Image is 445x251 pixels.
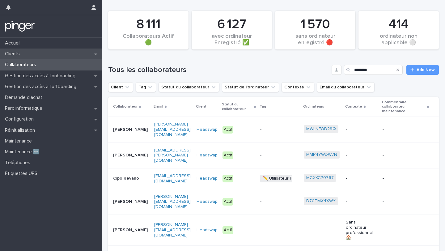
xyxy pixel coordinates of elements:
[154,174,191,183] a: [EMAIL_ADDRESS][DOMAIN_NAME]
[2,62,41,68] p: Collaborateurs
[197,228,218,233] a: Headswap
[303,103,324,110] p: Ordinateurs
[222,198,233,206] div: Actif
[108,117,439,143] tr: [PERSON_NAME][PERSON_NAME][EMAIL_ADDRESS][DOMAIN_NAME]Headswap Actif-MWLNFQD29Q --
[119,33,178,46] div: Collaborateurs Actif 🟢
[154,223,191,237] a: [PERSON_NAME][EMAIL_ADDRESS][DOMAIN_NAME]
[222,101,252,113] p: Statut du collaborateur
[317,82,375,92] button: Email du collaborateur
[136,82,156,92] button: Tag
[197,153,218,158] a: Headswap
[346,176,378,181] p: -
[113,199,149,204] p: [PERSON_NAME]
[306,175,334,181] a: MCXKC70767
[383,228,429,233] p: -
[108,82,133,92] button: Client
[2,127,40,133] p: Réinitialisation
[260,153,299,158] p: -
[260,228,299,233] p: -
[346,220,378,240] p: Sans ordinateur professionnel 🏠
[222,226,233,234] div: Actif
[108,189,439,215] tr: [PERSON_NAME][PERSON_NAME][EMAIL_ADDRESS][DOMAIN_NAME]Headswap Actif-D70TMX4XWY --
[154,122,191,137] a: [PERSON_NAME][EMAIL_ADDRESS][DOMAIN_NAME]
[222,82,279,92] button: Statut de l'ordinateur
[197,127,218,132] a: Headswap
[383,176,429,181] p: -
[154,148,191,163] a: [EMAIL_ADDRESS][PERSON_NAME][DOMAIN_NAME]
[260,127,299,132] p: -
[197,199,218,204] a: Headswap
[2,160,35,166] p: Téléphones
[113,103,138,110] p: Collaborateur
[113,153,149,158] p: [PERSON_NAME]
[260,103,266,110] p: Tag
[2,138,37,144] p: Maintenance
[417,68,435,72] span: Add New
[2,116,39,122] p: Configuration
[154,194,191,209] a: [PERSON_NAME][EMAIL_ADDRESS][DOMAIN_NAME]
[2,95,47,100] p: Demande d'achat
[119,17,178,32] div: 8 111
[222,175,233,182] div: Actif
[5,20,35,32] img: mTgBEunGTSyRkCgitkcU
[108,215,439,245] tr: [PERSON_NAME][PERSON_NAME][EMAIL_ADDRESS][DOMAIN_NAME]Headswap Actif--Sans ordinateur professionn...
[196,103,206,110] p: Client
[346,153,378,158] p: -
[383,199,429,204] p: -
[222,126,233,134] div: Actif
[2,73,80,79] p: Gestion des accès à l’onboarding
[154,103,163,110] p: Email
[2,40,25,46] p: Accueil
[113,127,149,132] p: [PERSON_NAME]
[345,103,362,110] p: Contexte
[286,17,345,32] div: 1 570
[113,228,149,233] p: [PERSON_NAME]
[222,151,233,159] div: Actif
[369,17,428,32] div: 414
[282,82,314,92] button: Contexte
[202,33,261,46] div: avec ordinateur Enregistré ✅
[369,33,428,46] div: ordinateur non applicable ⚪
[2,84,81,90] p: Gestion des accès à l’offboarding
[306,126,336,132] a: MWLNFQD29Q
[159,82,219,92] button: Statut du collaborateur
[2,149,44,155] p: Maintenance 🆕
[260,175,314,182] span: ✏️ Utilisateur Plateforme
[2,51,25,57] p: Clients
[382,99,426,115] p: Commentaire collaborateur maintenance
[383,153,429,158] p: -
[346,127,378,132] p: -
[406,65,439,75] a: Add New
[202,17,261,32] div: 6 127
[108,168,439,189] tr: Cipo Revano[EMAIL_ADDRESS][DOMAIN_NAME]Headswap Actif✏️ Utilisateur PlateformeMCXKC70767 --
[383,127,429,132] p: -
[286,33,345,46] div: sans ordinateur enregistré 🔴
[108,66,329,74] h1: Tous les collaborateurs
[2,105,47,111] p: Parc informatique
[344,65,403,75] input: Search
[260,199,299,204] p: -
[108,143,439,168] tr: [PERSON_NAME][EMAIL_ADDRESS][PERSON_NAME][DOMAIN_NAME]Headswap Actif-MMP4YWDW7N --
[346,199,378,204] p: -
[2,171,42,177] p: Étiquettes UPS
[306,198,336,204] a: D70TMX4XWY
[197,176,218,181] a: Headswap
[306,152,337,157] a: MMP4YWDW7N
[304,228,341,233] p: -
[113,176,149,181] p: Cipo Revano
